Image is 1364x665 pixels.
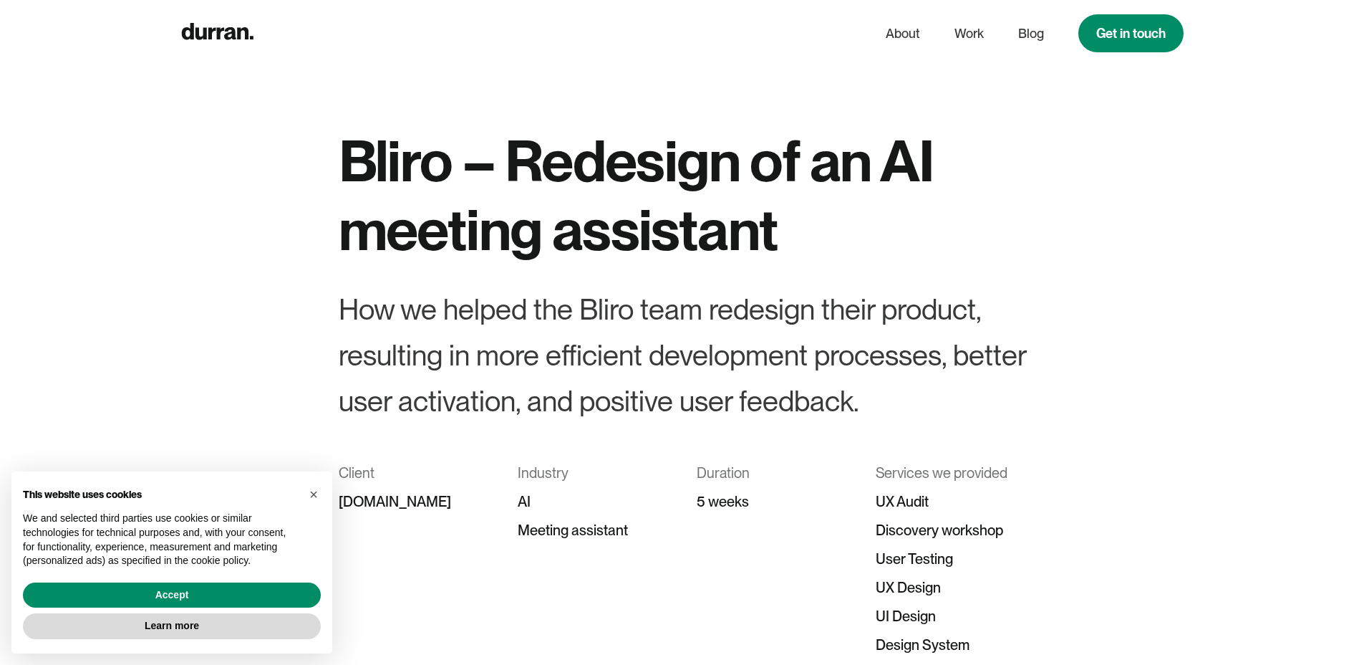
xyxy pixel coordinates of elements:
div: Client [339,459,489,487]
div: 5 weeks [697,487,847,516]
a: About [886,20,920,47]
button: Close this notice [302,483,325,506]
button: Learn more [23,613,321,639]
button: Accept [23,583,321,608]
div: UX Design [876,573,1026,602]
h1: Bliro – Redesign of an AI meeting assistant [339,126,1026,264]
div: Industry [518,459,668,487]
div: Duration [697,459,847,487]
div: Design System [876,631,1026,659]
div: UI Design [876,602,1026,631]
div: UX Audit [876,487,1026,516]
a: Blog [1018,20,1044,47]
p: We and selected third parties use cookies or similar technologies for technical purposes and, wit... [23,512,298,568]
a: Get in touch [1078,14,1184,52]
div: How we helped the Bliro team redesign their product, resulting in more efficient development proc... [339,287,1026,424]
div: Services we provided [876,459,1026,487]
div: [DOMAIN_NAME] [339,487,489,516]
div: User Testing [876,545,1026,573]
div: AI [518,487,668,516]
a: Work [954,20,984,47]
h2: This website uses cookies [23,489,298,501]
div: Meeting assistant [518,516,668,545]
a: home [181,19,253,47]
span: × [309,487,318,502]
div: Discovery workshop [876,516,1026,545]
